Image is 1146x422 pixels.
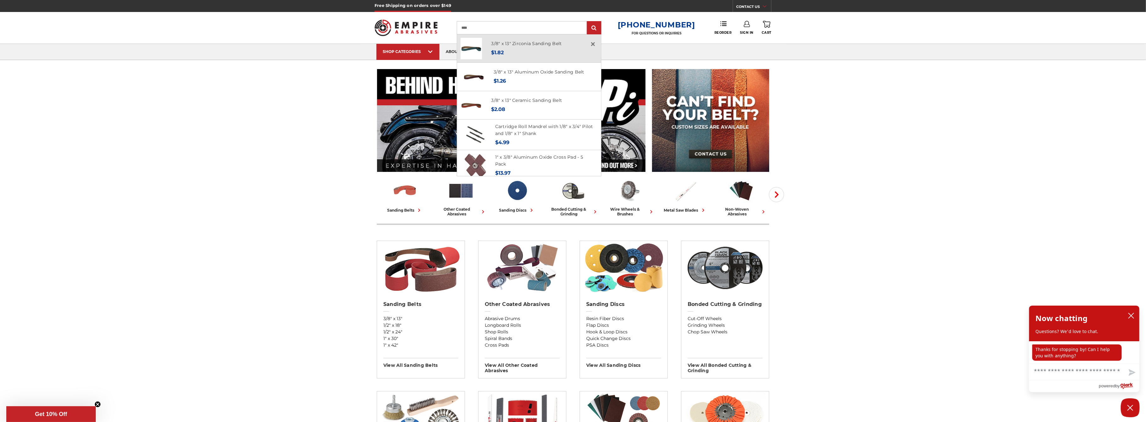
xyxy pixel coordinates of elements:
span: powered [1099,382,1115,390]
span: $2.08 [491,106,505,112]
div: chat [1029,341,1139,363]
div: bonded cutting & grinding [547,207,599,216]
img: 3/8" x 13" Ceramic File Belt [461,95,482,116]
img: Sanding Belts [380,241,462,295]
h3: View All bonded cutting & grinding [688,358,763,373]
div: sanding belts [387,207,422,214]
input: Submit [588,22,600,34]
a: wire wheels & brushes [604,178,655,216]
a: Cart [762,21,771,35]
p: FOR QUESTIONS OR INQUIRIES [618,31,695,35]
img: Sanding Discs [583,241,665,295]
a: Powered by Olark [1099,380,1139,392]
img: Banner for an interview featuring Horsepower Inc who makes Harley performance upgrades featured o... [377,69,646,172]
span: by [1115,382,1120,390]
p: Thanks for stopping by! Can I help you with anything? [1032,344,1122,361]
img: 3/8" x 13" Aluminum Oxide File Belt [463,66,484,88]
a: 3/8" x 13" Aluminum Oxide Sanding Belt [494,69,584,75]
a: about us [439,44,472,60]
a: Hook & Loop Discs [586,329,661,335]
span: $1.82 [491,50,504,56]
button: Close Chatbox [1121,398,1140,417]
a: non-woven abrasives [716,178,767,216]
button: Next [769,187,784,202]
a: PSA Discs [586,342,661,349]
div: non-woven abrasives [716,207,767,216]
span: $4.99 [495,139,509,145]
img: Other Coated Abrasives [448,178,474,204]
div: metal saw blades [664,207,707,214]
a: Spiral Bands [485,335,560,342]
a: Chop Saw Wheels [688,329,763,335]
a: Longboard Rolls [485,322,560,329]
img: Metal Saw Blades [672,178,698,204]
div: other coated abrasives [435,207,486,216]
img: Bonded Cutting & Grinding [560,178,586,204]
a: [PHONE_NUMBER] [618,20,695,29]
img: Sanding Discs [504,178,530,204]
h2: Bonded Cutting & Grinding [688,301,763,308]
img: Wire Wheels & Brushes [616,178,642,204]
a: 1/2" x 18" [383,322,458,329]
img: Abrasive Cross Pad [465,154,486,177]
img: Bonded Cutting & Grinding [685,241,766,295]
span: $1.26 [494,78,506,84]
a: 3/8" x 13" Zirconia Sanding Belt [491,41,562,46]
a: Grinding Wheels [688,322,763,329]
a: Resin Fiber Discs [586,315,661,322]
a: 1" x 42" [383,342,458,349]
h3: View All sanding belts [383,358,458,368]
div: SHOP CATEGORIES [383,49,433,54]
a: Reorder [714,21,732,34]
h2: Other Coated Abrasives [485,301,560,308]
a: Shop Rolls [485,329,560,335]
span: $13.97 [495,170,511,176]
a: 1" x 30" [383,335,458,342]
h2: Sanding Discs [586,301,661,308]
h3: View All other coated abrasives [485,358,560,373]
img: 3/8" x 13"Zirconia File Belt [461,38,482,59]
button: Send message [1124,366,1139,380]
div: sanding discs [499,207,535,214]
span: Sign In [740,31,753,35]
a: CONTACT US [736,3,771,12]
img: Non-woven Abrasives [728,178,754,204]
h3: View All sanding discs [586,358,661,368]
img: promo banner for custom belts. [652,69,769,172]
a: 3/8" x 13" [383,315,458,322]
a: Cut-Off Wheels [688,315,763,322]
span: Cart [762,31,771,35]
a: 3/8" x 13" Ceramic Sanding Belt [491,97,562,103]
span: Reorder [714,31,732,35]
a: 1/2" x 24" [383,329,458,335]
a: metal saw blades [660,178,711,214]
a: other coated abrasives [435,178,486,216]
div: Get 10% OffClose teaser [6,406,96,422]
a: sanding discs [491,178,542,214]
div: wire wheels & brushes [604,207,655,216]
h2: Now chatting [1035,312,1087,325]
a: Quick Change Discs [586,335,661,342]
a: Flap Discs [586,322,661,329]
img: Cartridge rolls mandrel [465,124,486,145]
img: Sanding Belts [392,178,418,204]
a: Cartridge Roll Mandrel with 1/8" x 3/4" Pilot and 1/8" x 1" Shank [495,124,593,137]
a: Abrasive Drums [485,315,560,322]
a: sanding belts [379,178,430,214]
a: Cross Pads [485,342,560,349]
img: Empire Abrasives [375,15,438,40]
a: Close [588,39,598,49]
button: Close teaser [95,401,101,407]
span: × [590,38,596,50]
img: Other Coated Abrasives [482,241,563,295]
p: Questions? We'd love to chat. [1035,328,1133,335]
button: close chatbox [1126,311,1136,320]
span: Get 10% Off [35,411,67,417]
div: olark chatbox [1029,305,1140,392]
a: 1" x 3/8" Aluminum Oxide Cross Pad - 5 Pack [495,154,583,167]
a: bonded cutting & grinding [547,178,599,216]
h2: Sanding Belts [383,301,458,308]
